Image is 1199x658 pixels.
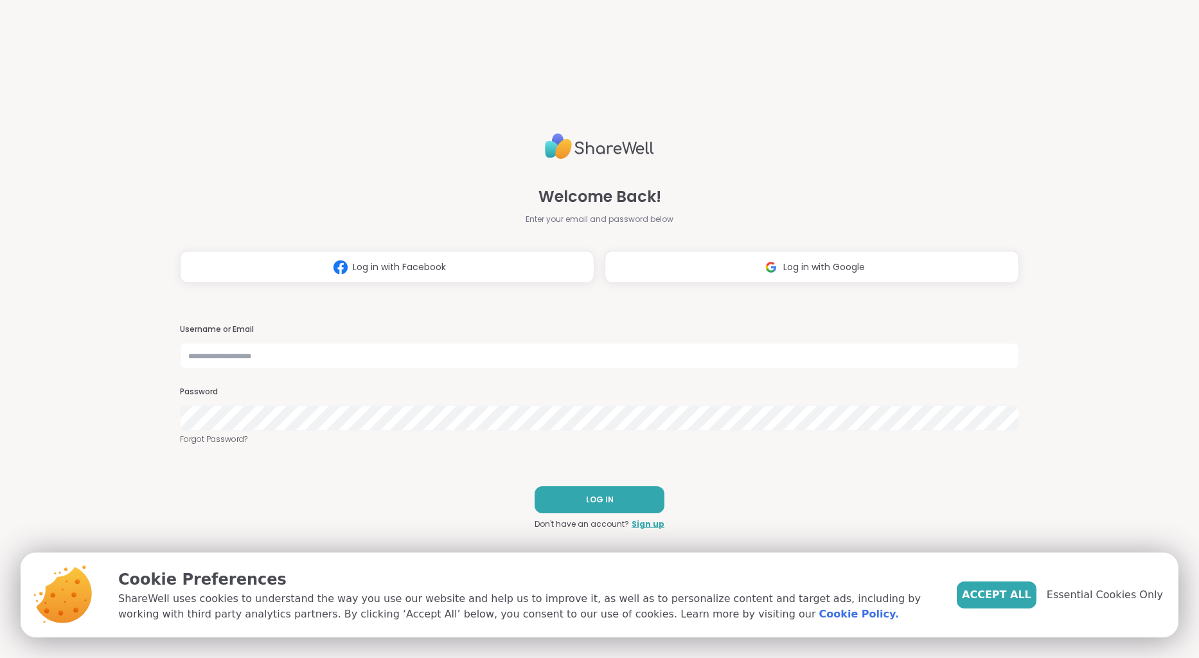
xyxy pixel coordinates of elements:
p: ShareWell uses cookies to understand the way you use our website and help us to improve it, as we... [118,591,936,622]
img: ShareWell Logomark [328,255,353,279]
button: Log in with Google [605,251,1019,283]
button: Accept All [957,581,1036,608]
img: ShareWell Logo [545,128,654,165]
img: ShareWell Logomark [759,255,783,279]
button: Log in with Facebook [180,251,594,283]
span: Log in with Google [783,260,865,274]
a: Sign up [632,518,664,530]
span: Welcome Back! [538,185,661,208]
span: Enter your email and password below [526,214,673,225]
span: Log in with Facebook [353,260,446,274]
h3: Username or Email [180,324,1019,335]
span: Don't have an account? [535,518,629,530]
span: Accept All [962,587,1031,603]
h3: Password [180,387,1019,398]
button: LOG IN [535,486,664,513]
span: LOG IN [586,494,614,506]
a: Cookie Policy. [819,607,899,622]
span: Essential Cookies Only [1047,587,1163,603]
p: Cookie Preferences [118,568,936,591]
a: Forgot Password? [180,434,1019,445]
